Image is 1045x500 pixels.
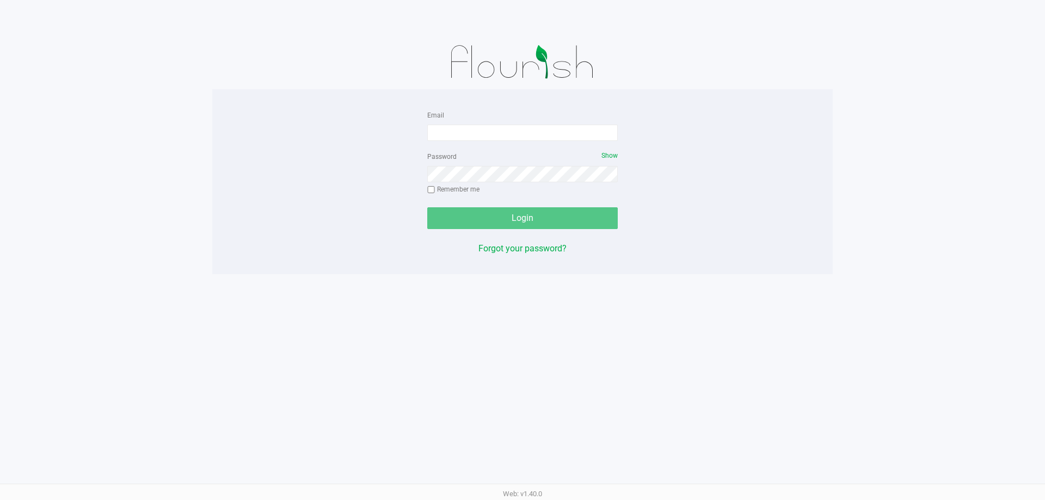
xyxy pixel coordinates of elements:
span: Show [601,152,618,159]
input: Remember me [427,186,435,194]
label: Remember me [427,184,480,194]
label: Email [427,110,444,120]
span: Web: v1.40.0 [503,490,542,498]
label: Password [427,152,457,162]
button: Forgot your password? [478,242,567,255]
